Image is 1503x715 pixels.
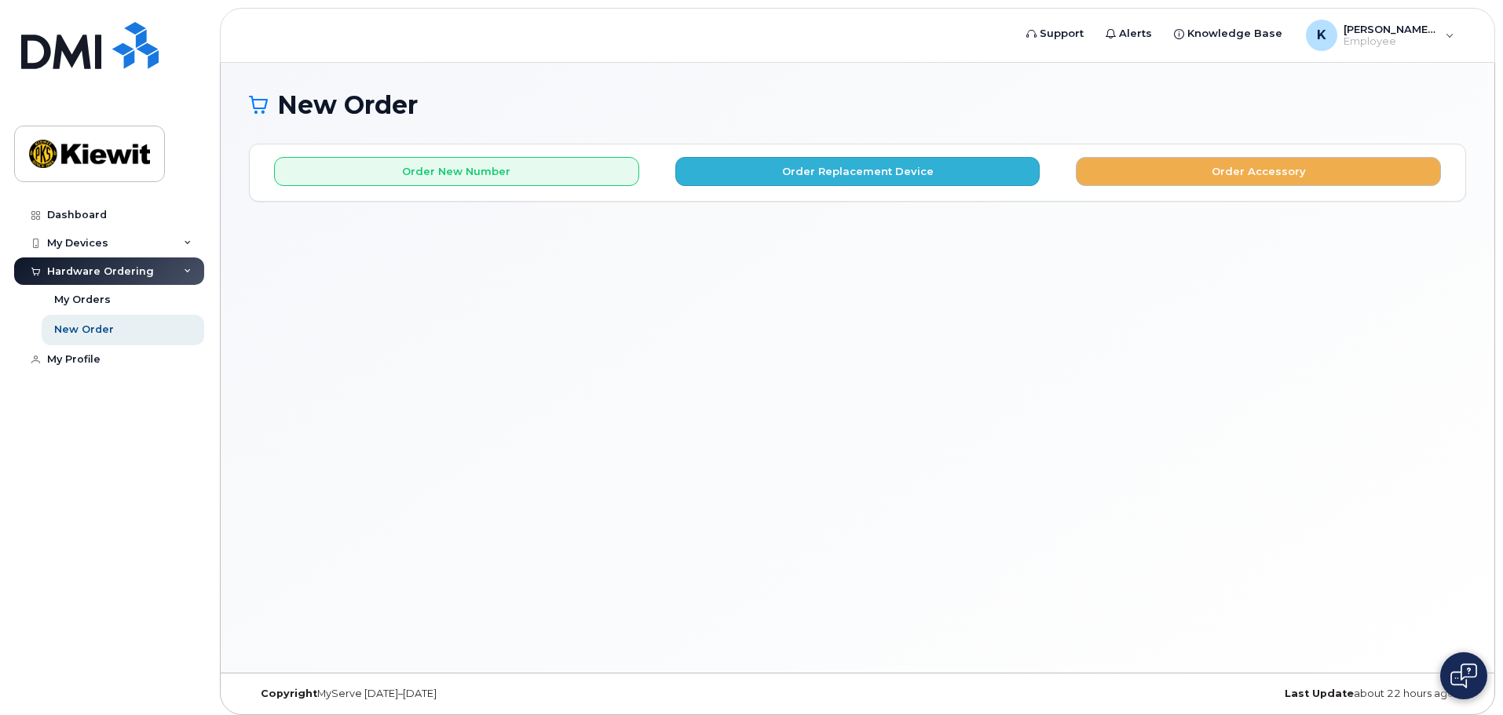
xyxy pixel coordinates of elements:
[1450,663,1477,688] img: Open chat
[274,157,639,186] button: Order New Number
[1060,688,1466,700] div: about 22 hours ago
[675,157,1040,186] button: Order Replacement Device
[1285,688,1354,699] strong: Last Update
[249,688,655,700] div: MyServe [DATE]–[DATE]
[249,91,1466,119] h1: New Order
[1076,157,1441,186] button: Order Accessory
[261,688,317,699] strong: Copyright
